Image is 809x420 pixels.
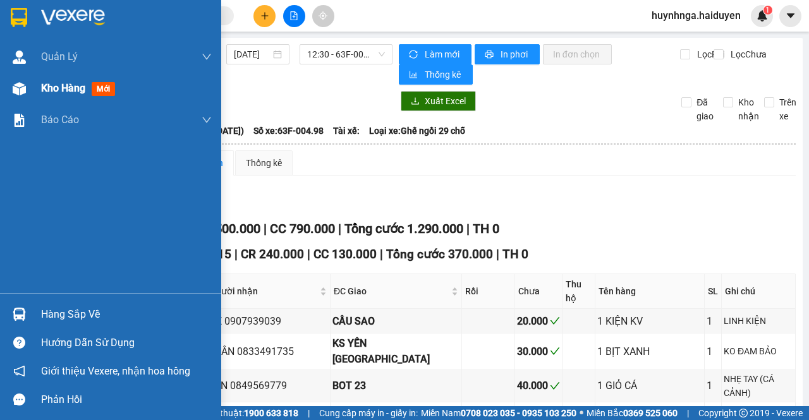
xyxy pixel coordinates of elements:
span: plus [260,11,269,20]
span: Thống kê [425,68,463,81]
th: Ghi chú [722,274,796,309]
span: down [202,52,212,62]
img: warehouse-icon [13,51,26,64]
span: 12:30 - 63F-004.98 [307,45,384,64]
div: Hướng dẫn sử dụng [41,333,212,352]
th: Tên hàng [595,274,705,309]
th: Thu hộ [563,274,595,309]
input: 12/10/2025 [234,47,271,61]
strong: 0369 525 060 [623,408,678,418]
div: KS YẾN [GEOGRAPHIC_DATA] [332,335,459,367]
span: caret-down [785,10,796,21]
strong: 1900 633 818 [244,408,298,418]
span: down [202,115,212,125]
span: notification [13,365,25,377]
div: 20.000 [517,313,560,329]
span: | [338,221,341,236]
span: Miền Bắc [587,406,678,420]
span: CC 790.000 [270,221,335,236]
span: | [307,247,310,261]
span: CR 240.000 [241,247,304,261]
span: Lọc Chưa [726,47,769,61]
span: | [234,247,238,261]
div: BOT 23 [332,378,459,393]
button: printerIn phơi [475,44,540,64]
sup: 1 [763,6,772,15]
span: file-add [289,11,298,20]
span: sync [409,50,420,60]
span: huynhnga.haiduyen [642,8,751,23]
div: TẦN 0849569779 [209,378,328,393]
span: CR 500.000 [195,221,260,236]
span: Xuất Excel [425,94,466,108]
div: 1 [707,344,719,359]
span: | [380,247,383,261]
div: 1 BỊT XANH [597,344,702,359]
div: TRÂN 0833491735 [209,344,328,359]
div: 1 [707,313,719,329]
span: | [308,406,310,420]
th: Chưa [515,274,563,309]
button: downloadXuất Excel [401,91,476,111]
span: Quản Lý [41,49,78,64]
span: check [550,381,560,391]
div: 1 GIỎ CÁ [597,378,702,393]
span: | [264,221,267,236]
div: 1 [707,378,719,393]
button: plus [253,5,276,27]
span: Giới thiệu Vexere, nhận hoa hồng [41,363,190,379]
span: copyright [739,409,748,417]
button: In đơn chọn [543,44,612,64]
img: solution-icon [13,114,26,127]
span: Cung cấp máy in - giấy in: [319,406,418,420]
span: Làm mới [425,47,461,61]
th: SL [705,274,722,309]
img: logo-vxr [11,8,27,27]
div: 1 KIỆN KV [597,313,702,329]
th: Rồi [462,274,515,309]
span: Miền Nam [421,406,576,420]
span: Hỗ trợ kỹ thuật: [182,406,298,420]
span: Số xe: 63F-004.98 [253,124,324,138]
span: question-circle [13,337,25,349]
span: | [687,406,689,420]
span: TH 0 [473,221,499,236]
span: Kho hàng [41,82,85,94]
div: Phản hồi [41,390,212,409]
button: caret-down [779,5,801,27]
img: warehouse-icon [13,308,26,321]
span: | [466,221,470,236]
span: Tài xế: [333,124,360,138]
button: syncLàm mới [399,44,471,64]
span: Người nhận [210,284,317,298]
span: mới [92,82,115,96]
div: LINH KIỆN [724,314,793,328]
button: aim [312,5,334,27]
div: 40.000 [517,378,560,393]
div: 30.000 [517,344,560,359]
img: warehouse-icon [13,82,26,95]
div: ĐỀ 0907939039 [209,313,328,329]
span: check [550,316,560,326]
span: Đã giao [691,95,719,123]
span: Loại xe: Ghế ngồi 29 chỗ [369,124,465,138]
div: NHẸ TAY (CÁ CẢNH) [724,372,793,400]
span: message [13,393,25,405]
span: check [550,346,560,356]
span: printer [485,50,496,60]
span: bar-chart [409,70,420,80]
button: file-add [283,5,305,27]
span: CC 130.000 [313,247,377,261]
span: | [496,247,499,261]
div: Thống kê [246,156,282,170]
span: Báo cáo [41,112,79,128]
div: Hàng sắp về [41,305,212,324]
span: download [411,97,420,107]
span: Tổng cước 1.290.000 [344,221,463,236]
span: ⚪️ [580,411,583,416]
span: aim [319,11,327,20]
span: 1 [765,6,770,15]
img: icon-new-feature [757,10,768,21]
span: Tổng cước 370.000 [386,247,493,261]
span: Kho nhận [733,95,764,123]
